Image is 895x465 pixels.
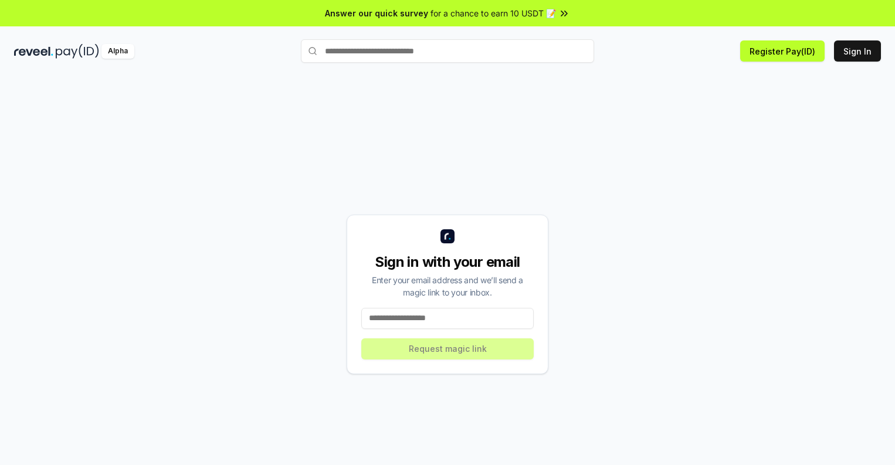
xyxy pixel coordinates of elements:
img: reveel_dark [14,44,53,59]
span: for a chance to earn 10 USDT 📝 [430,7,556,19]
button: Sign In [834,40,881,62]
div: Alpha [101,44,134,59]
button: Register Pay(ID) [740,40,825,62]
img: pay_id [56,44,99,59]
div: Sign in with your email [361,253,534,271]
span: Answer our quick survey [325,7,428,19]
div: Enter your email address and we’ll send a magic link to your inbox. [361,274,534,298]
img: logo_small [440,229,455,243]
